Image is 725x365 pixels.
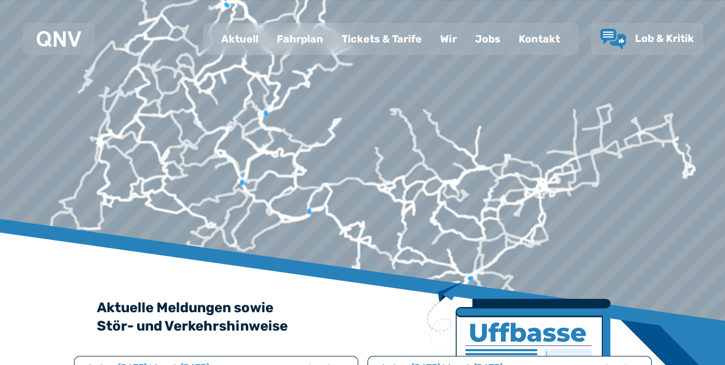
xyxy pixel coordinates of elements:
[600,29,694,49] a: Lob & Kritik
[37,31,81,47] img: QNV Logo
[268,24,332,54] a: Fahrplan
[97,298,629,335] h2: Aktuelle Meldungen sowie Stör- und Verkehrshinweise
[212,24,268,54] a: Aktuell
[332,24,431,54] a: Tickets & Tarife
[510,24,569,54] a: Kontakt
[466,24,510,54] a: Jobs
[635,32,694,45] span: Lob & Kritik
[431,24,466,54] a: Wir
[37,28,81,51] a: QNV Logo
